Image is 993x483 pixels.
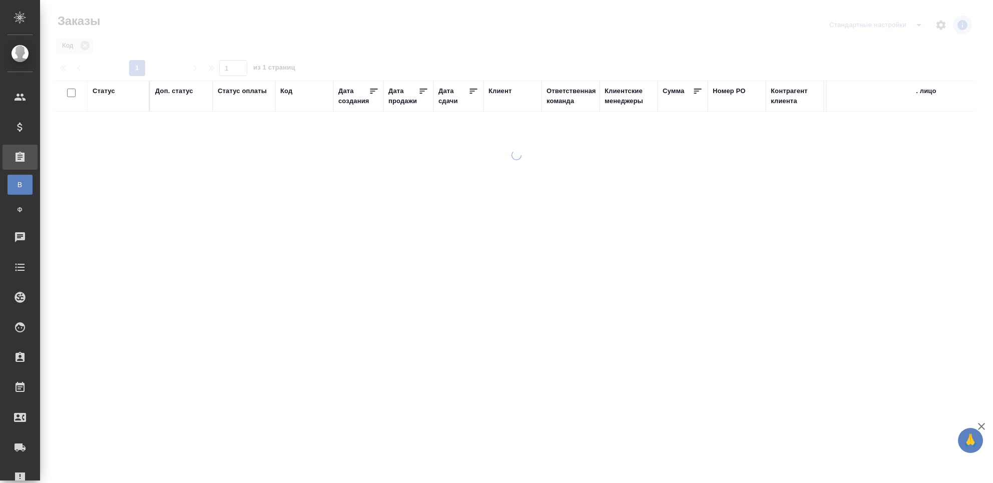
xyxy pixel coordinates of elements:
div: Клиентские менеджеры [605,86,653,106]
div: Доп. статус [155,86,193,96]
div: Контрагент клиента [771,86,819,106]
div: Статус оплаты [218,86,267,96]
button: 🙏 [958,428,983,453]
div: Клиент [488,86,512,96]
a: В [8,175,33,195]
div: Ответственная команда [547,86,596,106]
a: Ф [8,200,33,220]
div: Дата создания [338,86,369,106]
div: Номер PO [713,86,745,96]
div: Код [280,86,292,96]
div: Статус [93,86,115,96]
span: Ф [13,205,28,215]
span: В [13,180,28,190]
div: Сумма [663,86,684,96]
div: Дата продажи [388,86,418,106]
span: 🙏 [962,430,979,451]
div: Дата сдачи [438,86,468,106]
